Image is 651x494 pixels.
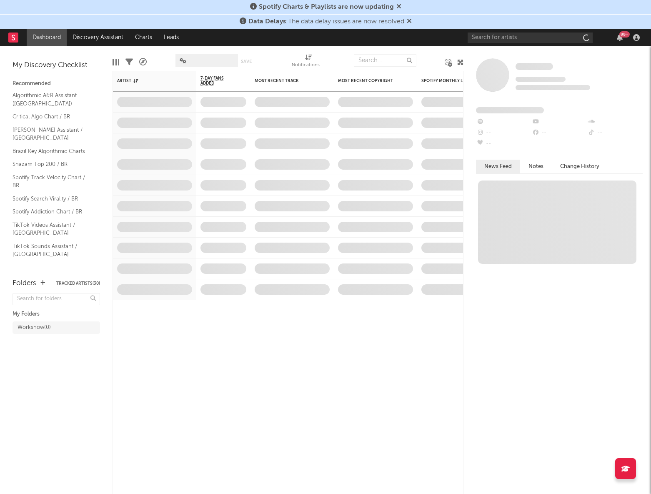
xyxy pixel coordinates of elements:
a: Critical Algo Chart / BR [13,112,92,121]
span: Spotify Charts & Playlists are now updating [259,4,394,10]
div: 99 + [619,31,630,38]
div: -- [531,117,587,128]
a: Spotify Track Velocity Chart / BR [13,173,92,190]
div: Notifications (Artist) [292,60,325,70]
div: -- [587,117,643,128]
button: 99+ [617,34,623,41]
div: Recommended [13,79,100,89]
input: Search... [354,54,416,67]
span: Dismiss [407,18,412,25]
button: Change History [552,160,608,173]
div: Spotify Monthly Listeners [421,78,484,83]
span: : The data delay issues are now resolved [248,18,404,25]
div: -- [476,128,531,138]
div: My Discovery Checklist [13,60,100,70]
span: Tracking Since: [DATE] [516,77,566,82]
span: Data Delays [248,18,286,25]
a: Workshow(0) [13,321,100,334]
button: News Feed [476,160,520,173]
div: Most Recent Track [255,78,317,83]
a: Spotify Search Virality / BR [13,194,92,203]
div: Most Recent Copyright [338,78,401,83]
a: Charts [129,29,158,46]
span: Dismiss [396,4,401,10]
a: Spotify Addiction Chart / BR [13,207,92,216]
a: Leads [158,29,185,46]
div: Artist [117,78,180,83]
div: -- [587,128,643,138]
a: Discovery Assistant [67,29,129,46]
a: Some Artist [516,63,553,71]
a: Dashboard [27,29,67,46]
button: Tracked Artists(30) [56,281,100,286]
div: Folders [13,278,36,288]
div: -- [531,128,587,138]
div: Edit Columns [113,50,119,74]
span: Some Artist [516,63,553,70]
a: TikTok Sounds Assistant / [GEOGRAPHIC_DATA] [13,242,92,259]
a: [PERSON_NAME] Assistant / [GEOGRAPHIC_DATA] [13,125,92,143]
input: Search for artists [468,33,593,43]
div: Workshow ( 0 ) [18,323,51,333]
span: Fans Added by Platform [476,107,544,113]
div: Filters [125,50,133,74]
a: Algorithmic A&R Assistant ([GEOGRAPHIC_DATA]) [13,91,92,108]
span: 7-Day Fans Added [200,76,234,86]
div: My Folders [13,309,100,319]
input: Search for folders... [13,293,100,305]
span: 0 fans last week [516,85,590,90]
div: Notifications (Artist) [292,50,325,74]
div: -- [476,138,531,149]
div: -- [476,117,531,128]
button: Notes [520,160,552,173]
a: Brazil Key Algorithmic Charts [13,147,92,156]
a: TikTok Videos Assistant / [GEOGRAPHIC_DATA] [13,221,92,238]
a: Shazam Top 200 / BR [13,160,92,169]
button: Save [241,59,252,64]
div: A&R Pipeline [139,50,147,74]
